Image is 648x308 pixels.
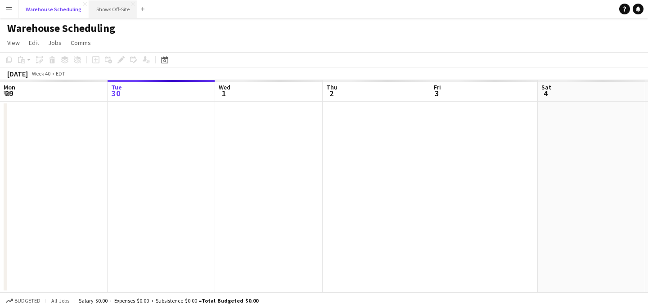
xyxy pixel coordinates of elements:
span: Edit [29,39,39,47]
span: Sat [541,83,551,91]
span: View [7,39,20,47]
span: All jobs [49,297,71,304]
button: Budgeted [4,296,42,306]
div: [DATE] [7,69,28,78]
span: Week 40 [30,70,52,77]
span: 4 [540,88,551,98]
span: Fri [434,83,441,91]
span: Mon [4,83,15,91]
div: EDT [56,70,65,77]
h1: Warehouse Scheduling [7,22,115,35]
span: 3 [432,88,441,98]
span: 30 [110,88,122,98]
span: Comms [71,39,91,47]
div: Salary $0.00 + Expenses $0.00 + Subsistence $0.00 = [79,297,258,304]
span: Wed [219,83,230,91]
a: Comms [67,37,94,49]
span: Total Budgeted $0.00 [202,297,258,304]
span: Thu [326,83,337,91]
a: View [4,37,23,49]
span: Jobs [48,39,62,47]
span: 29 [2,88,15,98]
a: Edit [25,37,43,49]
button: Warehouse Scheduling [18,0,89,18]
a: Jobs [45,37,65,49]
button: Shows Off-Site [89,0,137,18]
span: Tue [111,83,122,91]
span: 1 [217,88,230,98]
span: Budgeted [14,298,40,304]
span: 2 [325,88,337,98]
